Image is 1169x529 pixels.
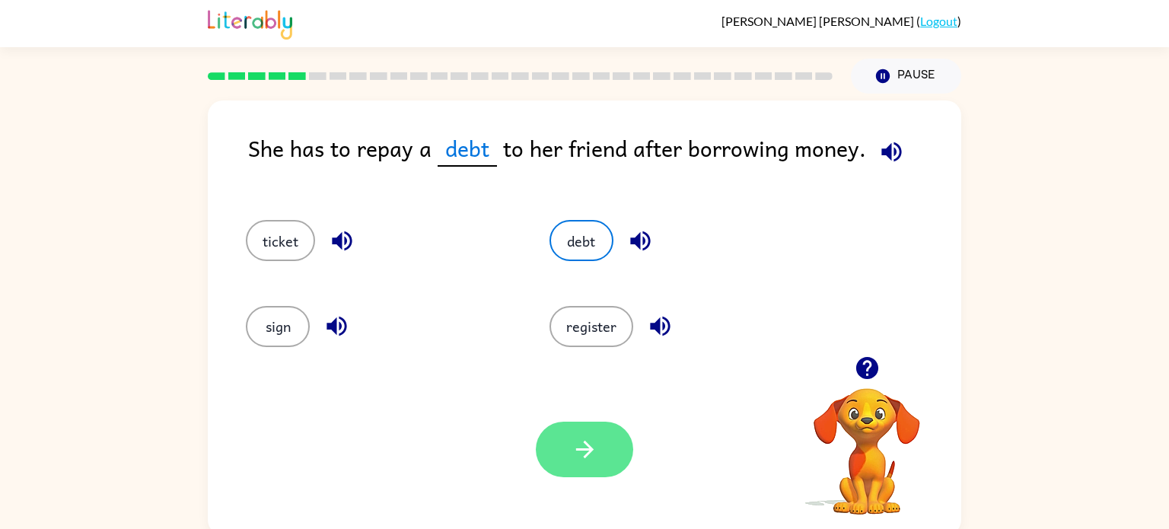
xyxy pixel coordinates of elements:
video: Your browser must support playing .mp4 files to use Literably. Please try using another browser. [791,365,943,517]
img: Literably [208,6,292,40]
button: ticket [246,220,315,261]
a: Logout [920,14,957,28]
button: debt [549,220,613,261]
button: sign [246,306,310,347]
button: Pause [851,59,961,94]
span: [PERSON_NAME] [PERSON_NAME] [721,14,916,28]
button: register [549,306,633,347]
span: debt [438,131,497,167]
div: ( ) [721,14,961,28]
div: She has to repay a to her friend after borrowing money. [248,131,961,190]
